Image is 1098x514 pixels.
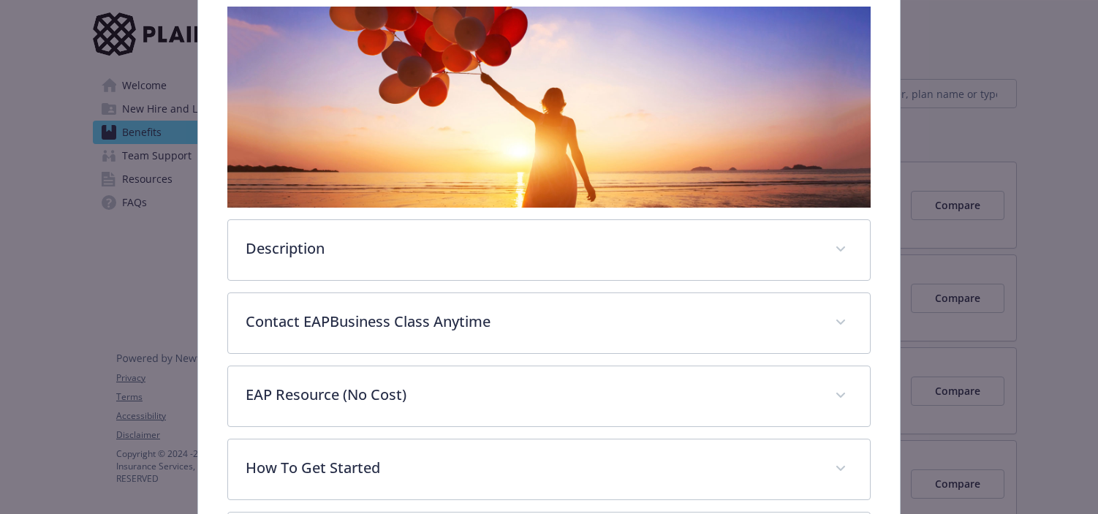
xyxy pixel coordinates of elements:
[228,366,869,426] div: EAP Resource (No Cost)
[228,439,869,499] div: How To Get Started
[228,293,869,353] div: Contact EAPBusiness Class Anytime
[228,220,869,280] div: Description
[246,457,817,479] p: How To Get Started
[227,7,870,208] img: banner
[246,238,817,260] p: Description
[246,384,817,406] p: EAP Resource (No Cost)
[246,311,817,333] p: Contact EAPBusiness Class Anytime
